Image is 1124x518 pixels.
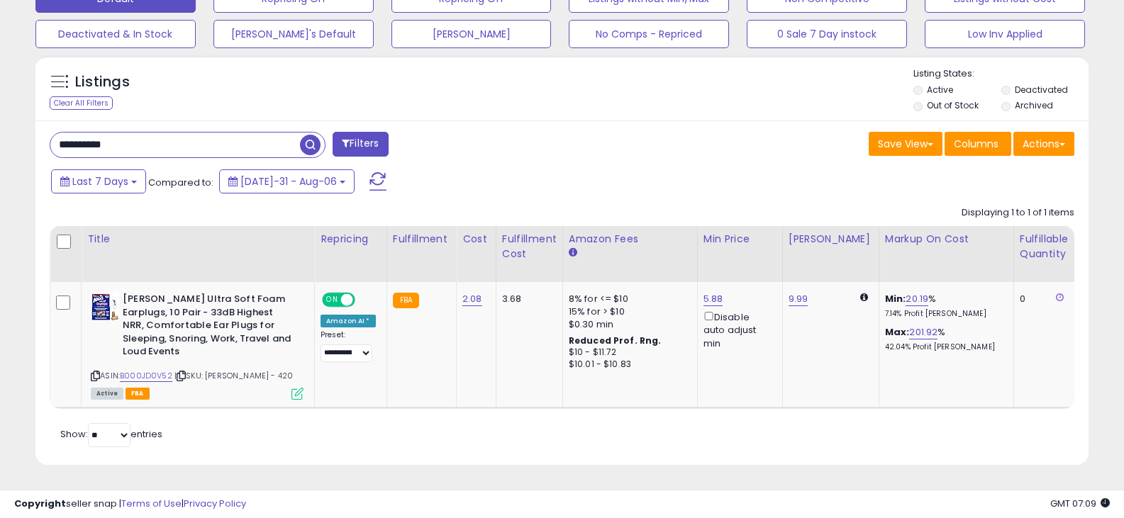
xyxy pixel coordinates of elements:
span: [DATE]-31 - Aug-06 [240,174,337,188]
div: 0 [1020,293,1064,305]
div: $0.30 min [569,318,686,331]
button: Deactivated & In Stock [35,20,196,48]
div: Preset: [321,330,376,362]
button: 0 Sale 7 Day instock [747,20,907,48]
label: Archived [1015,99,1053,111]
div: Markup on Cost [885,232,1008,247]
a: 20.19 [906,292,928,306]
button: No Comps - Repriced [569,20,729,48]
th: The percentage added to the cost of goods (COGS) that forms the calculator for Min & Max prices. [879,226,1013,282]
div: % [885,293,1003,319]
button: Columns [945,132,1011,156]
span: Columns [954,137,998,151]
div: Disable auto adjust min [703,309,772,350]
a: 2.08 [462,292,482,306]
div: Clear All Filters [50,96,113,110]
div: Fulfillment [393,232,450,247]
h5: Listings [75,72,130,92]
div: $10 - $11.72 [569,347,686,359]
small: Amazon Fees. [569,247,577,259]
button: [DATE]-31 - Aug-06 [219,169,355,193]
p: 7.14% Profit [PERSON_NAME] [885,309,1003,319]
div: Fulfillable Quantity [1020,232,1069,261]
div: $10.01 - $10.83 [569,359,686,371]
span: ON [323,294,341,306]
div: 3.68 [502,293,552,305]
a: 9.99 [789,292,808,306]
p: 42.04% Profit [PERSON_NAME] [885,342,1003,352]
b: Max: [885,325,910,339]
span: OFF [353,294,376,306]
div: ASIN: [91,293,304,398]
div: Title [87,232,308,247]
div: % [885,326,1003,352]
div: Displaying 1 to 1 of 1 items [962,206,1074,220]
b: Reduced Prof. Rng. [569,334,662,347]
a: Terms of Use [121,497,182,510]
span: Show: entries [60,427,162,441]
a: 5.88 [703,292,723,306]
div: 15% for > $10 [569,305,686,318]
div: Repricing [321,232,381,247]
strong: Copyright [14,497,66,510]
label: Deactivated [1015,84,1068,96]
div: Fulfillment Cost [502,232,557,261]
div: Min Price [703,232,777,247]
button: Save View [869,132,942,156]
div: 8% for <= $10 [569,293,686,305]
button: Filters [333,132,388,157]
button: Low Inv Applied [925,20,1085,48]
div: Cost [462,232,490,247]
p: Listing States: [913,67,1089,81]
span: | SKU: [PERSON_NAME] - 420 [174,370,293,381]
label: Out of Stock [927,99,979,111]
span: 2025-08-14 07:09 GMT [1050,497,1110,510]
div: [PERSON_NAME] [789,232,873,247]
button: [PERSON_NAME]'s Default [213,20,374,48]
span: Last 7 Days [72,174,128,188]
a: B000JD0V52 [120,370,172,382]
a: 201.92 [909,325,937,339]
button: Actions [1013,132,1074,156]
span: Compared to: [148,176,213,189]
small: FBA [393,293,419,308]
img: 51GoymfPvjL._SL40_.jpg [91,293,119,321]
span: All listings currently available for purchase on Amazon [91,388,123,400]
label: Active [927,84,953,96]
div: Amazon AI * [321,315,376,327]
b: [PERSON_NAME] Ultra Soft Foam Earplugs, 10 Pair - 33dB Highest NRR, Comfortable Ear Plugs for Sle... [123,293,295,362]
button: Last 7 Days [51,169,146,193]
div: Amazon Fees [569,232,691,247]
a: Privacy Policy [184,497,246,510]
button: [PERSON_NAME] [391,20,552,48]
b: Min: [885,292,906,305]
span: FBA [126,388,150,400]
div: seller snap | | [14,497,246,511]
